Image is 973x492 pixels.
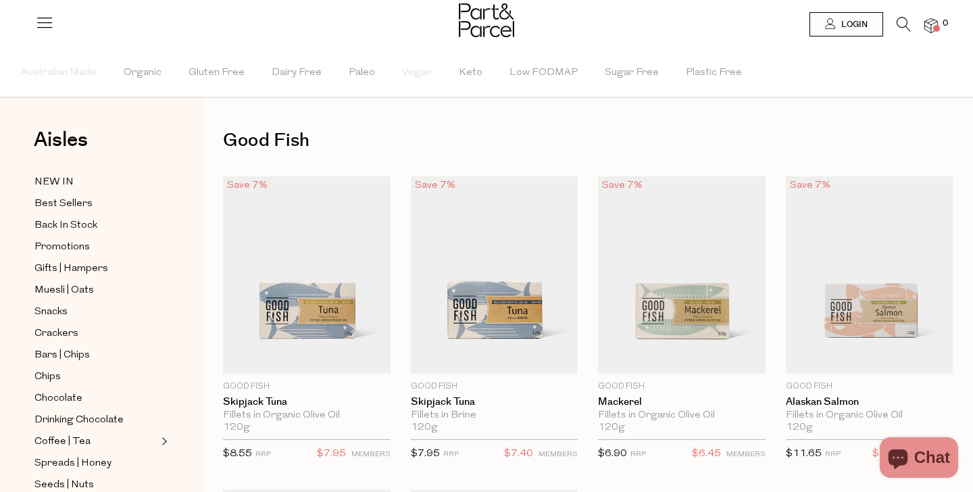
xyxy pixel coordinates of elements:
[34,304,68,320] span: Snacks
[598,396,766,408] a: Mackerel
[34,368,157,385] a: Chips
[786,380,953,393] p: Good Fish
[34,347,157,364] a: Bars | Chips
[459,49,482,97] span: Keto
[223,422,250,434] span: 120g
[825,451,841,458] small: RRP
[34,196,93,212] span: Best Sellers
[838,19,868,30] span: Login
[692,445,721,463] span: $6.45
[34,412,124,428] span: Drinking Chocolate
[872,445,908,463] span: $10.85
[411,396,578,408] a: Skipjack Tuna
[459,3,514,37] img: Part&Parcel
[726,451,766,458] small: MEMBERS
[630,451,646,458] small: RRP
[34,239,157,255] a: Promotions
[411,380,578,393] p: Good Fish
[34,391,82,407] span: Chocolate
[255,451,271,458] small: RRP
[34,325,157,342] a: Crackers
[786,422,813,434] span: 120g
[786,176,834,195] div: Save 7%
[598,410,766,422] div: Fillets in Organic Olive Oil
[351,451,391,458] small: MEMBERS
[34,347,90,364] span: Bars | Chips
[34,174,157,191] a: NEW IN
[598,176,647,195] div: Save 7%
[223,449,252,459] span: $8.55
[349,49,375,97] span: Paleo
[34,217,157,234] a: Back In Stock
[223,176,391,374] img: Skipjack Tuna
[317,445,346,463] span: $7.95
[509,49,578,97] span: Low FODMAP
[786,176,953,374] img: Alaskan Salmon
[34,433,157,450] a: Coffee | Tea
[786,410,953,422] div: Fillets in Organic Olive Oil
[34,434,91,450] span: Coffee | Tea
[223,396,391,408] a: Skipjack Tuna
[411,176,459,195] div: Save 7%
[539,451,578,458] small: MEMBERS
[34,390,157,407] a: Chocolate
[939,18,951,30] span: 0
[189,49,245,97] span: Gluten Free
[809,12,883,36] a: Login
[34,195,157,212] a: Best Sellers
[605,49,659,97] span: Sugar Free
[34,130,88,164] a: Aisles
[34,326,78,342] span: Crackers
[34,125,88,155] span: Aisles
[598,176,766,374] img: Mackerel
[158,433,168,449] button: Expand/Collapse Coffee | Tea
[34,260,157,277] a: Gifts | Hampers
[34,303,157,320] a: Snacks
[223,176,272,195] div: Save 7%
[34,239,90,255] span: Promotions
[272,49,322,97] span: Dairy Free
[21,49,97,97] span: Australian Made
[34,218,97,234] span: Back In Stock
[686,49,742,97] span: Plastic Free
[34,282,94,299] span: Muesli | Oats
[411,176,578,374] img: Skipjack Tuna
[34,455,157,472] a: Spreads | Honey
[124,49,161,97] span: Organic
[411,422,438,434] span: 120g
[443,451,459,458] small: RRP
[598,449,627,459] span: $6.90
[223,410,391,422] div: Fillets in Organic Olive Oil
[876,437,962,481] inbox-online-store-chat: Shopify online store chat
[34,174,74,191] span: NEW IN
[598,380,766,393] p: Good Fish
[786,449,822,459] span: $11.65
[34,369,61,385] span: Chips
[411,449,440,459] span: $7.95
[411,410,578,422] div: Fillets in Brine
[223,380,391,393] p: Good Fish
[402,49,432,97] span: Vegan
[504,445,533,463] span: $7.40
[34,456,111,472] span: Spreads | Honey
[598,422,625,434] span: 120g
[34,282,157,299] a: Muesli | Oats
[786,396,953,408] a: Alaskan Salmon
[924,18,938,32] a: 0
[34,261,108,277] span: Gifts | Hampers
[34,412,157,428] a: Drinking Chocolate
[223,125,953,156] h1: Good Fish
